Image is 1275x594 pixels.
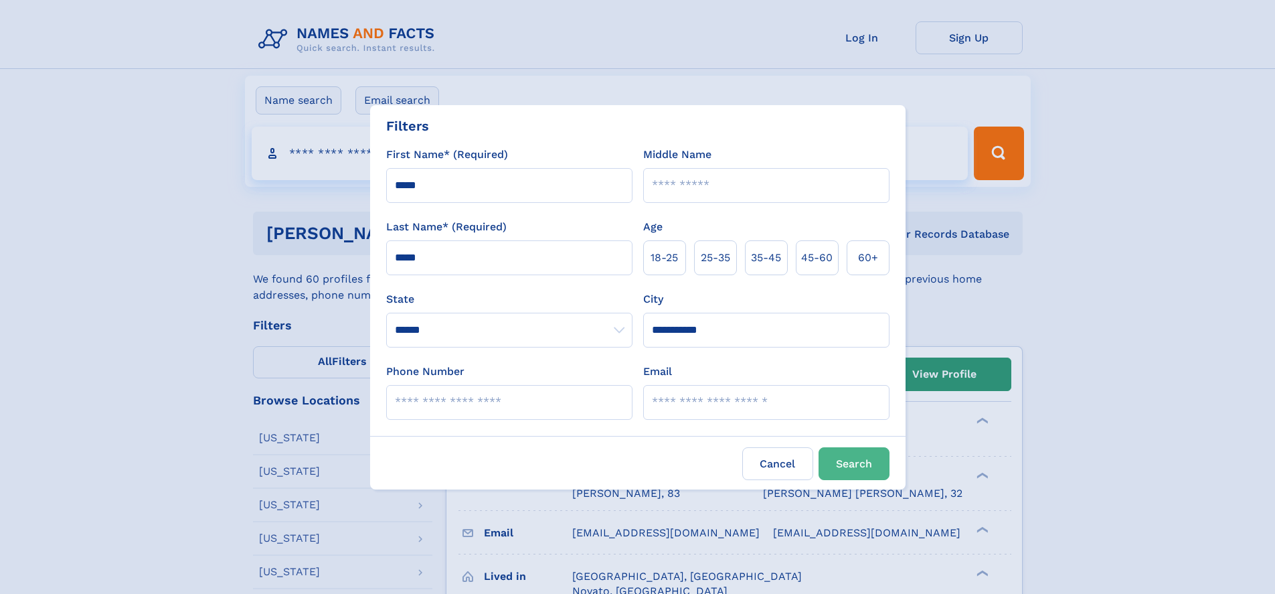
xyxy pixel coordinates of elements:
[742,447,813,480] label: Cancel
[858,250,878,266] span: 60+
[386,116,429,136] div: Filters
[386,291,632,307] label: State
[386,219,507,235] label: Last Name* (Required)
[643,364,672,380] label: Email
[651,250,678,266] span: 18‑25
[819,447,889,480] button: Search
[386,147,508,163] label: First Name* (Required)
[643,291,663,307] label: City
[801,250,833,266] span: 45‑60
[643,219,663,235] label: Age
[701,250,730,266] span: 25‑35
[643,147,711,163] label: Middle Name
[751,250,781,266] span: 35‑45
[386,364,464,380] label: Phone Number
